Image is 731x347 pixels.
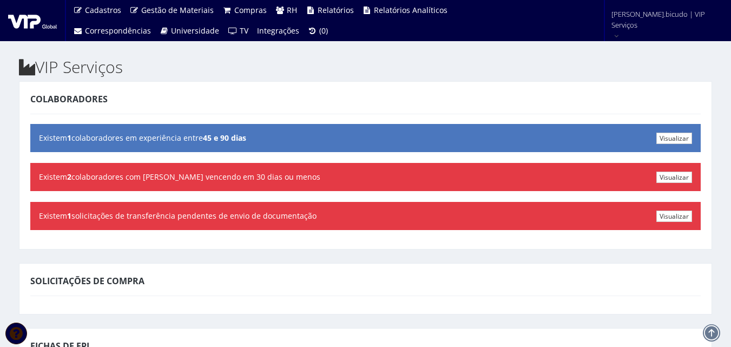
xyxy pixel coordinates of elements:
h2: VIP Serviços [19,58,712,76]
img: logo [8,12,57,29]
a: TV [223,21,253,41]
a: Correspondências [69,21,155,41]
div: Existem solicitações de transferência pendentes de envio de documentação [30,202,701,230]
a: Visualizar [656,211,692,222]
span: Universidade [171,25,219,36]
span: Gestão de Materiais [141,5,214,15]
a: Visualizar [656,172,692,183]
b: 1 [67,133,71,143]
b: 2 [67,172,71,182]
span: Relatórios [318,5,354,15]
span: [PERSON_NAME].bicudo | VIP Serviços [611,9,717,30]
span: Relatórios Analíticos [374,5,447,15]
span: Correspondências [85,25,151,36]
b: 45 e 90 dias [203,133,246,143]
div: Existem colaboradores em experiência entre [30,124,701,152]
span: RH [287,5,297,15]
a: Visualizar [656,133,692,144]
span: Colaboradores [30,93,108,105]
span: Solicitações de Compra [30,275,144,287]
div: Existem colaboradores com [PERSON_NAME] vencendo em 30 dias ou menos [30,163,701,191]
a: Integrações [253,21,304,41]
span: Cadastros [85,5,121,15]
span: Compras [234,5,267,15]
span: Integrações [257,25,299,36]
a: (0) [304,21,333,41]
b: 1 [67,211,71,221]
a: Universidade [155,21,224,41]
span: (0) [319,25,328,36]
span: TV [240,25,248,36]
